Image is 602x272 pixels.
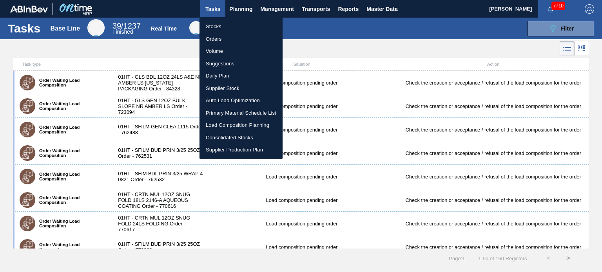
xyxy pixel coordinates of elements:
[199,107,283,119] a: Primary Material Schedule List
[199,144,283,156] a: Supplier Production Plan
[199,131,283,144] a: Consolidated Stocks
[199,58,283,70] a: Suggestions
[199,82,283,95] a: Supplier Stock
[199,45,283,58] a: Volume
[199,20,283,33] a: Stocks
[199,70,283,82] a: Daily Plan
[199,119,283,131] a: Load Composition Planning
[199,33,283,45] a: Orders
[199,94,283,107] a: Auto Load Optimization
